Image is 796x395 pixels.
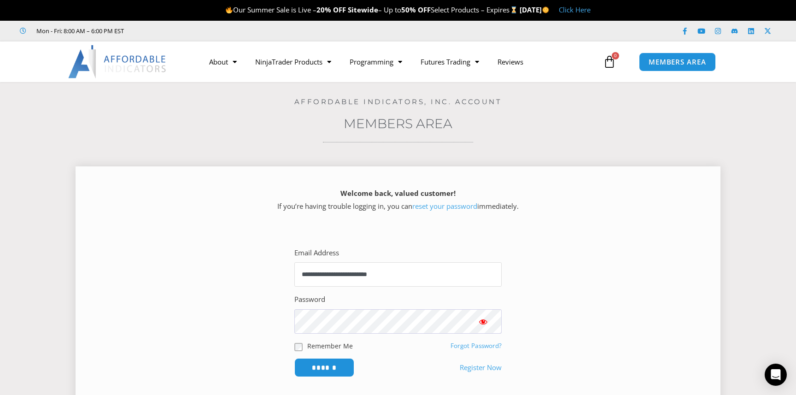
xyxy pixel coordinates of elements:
[348,5,378,14] strong: Sitewide
[639,53,716,71] a: MEMBERS AREA
[510,6,517,13] img: ⌛
[200,51,601,72] nav: Menu
[559,5,591,14] a: Click Here
[340,51,411,72] a: Programming
[34,25,124,36] span: Mon - Fri: 8:00 AM – 6:00 PM EST
[137,26,275,35] iframe: Customer reviews powered by Trustpilot
[294,97,502,106] a: Affordable Indicators, Inc. Account
[340,189,456,198] strong: Welcome back, valued customer!
[542,6,549,13] img: 🌞
[451,342,502,350] a: Forgot Password?
[225,5,519,14] span: Our Summer Sale is Live – – Up to Select Products – Expires
[649,59,706,65] span: MEMBERS AREA
[589,48,630,75] a: 0
[465,309,502,334] button: Show password
[294,247,339,259] label: Email Address
[344,116,452,131] a: Members Area
[612,52,619,59] span: 0
[316,5,346,14] strong: 20% OFF
[411,51,488,72] a: Futures Trading
[92,187,704,213] p: If you’re having trouble logging in, you can immediately.
[200,51,246,72] a: About
[307,341,353,351] label: Remember Me
[294,293,325,306] label: Password
[765,364,787,386] div: Open Intercom Messenger
[226,6,233,13] img: 🔥
[246,51,340,72] a: NinjaTrader Products
[520,5,550,14] strong: [DATE]
[68,45,167,78] img: LogoAI | Affordable Indicators – NinjaTrader
[401,5,431,14] strong: 50% OFF
[488,51,533,72] a: Reviews
[412,201,477,211] a: reset your password
[460,361,502,374] a: Register Now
